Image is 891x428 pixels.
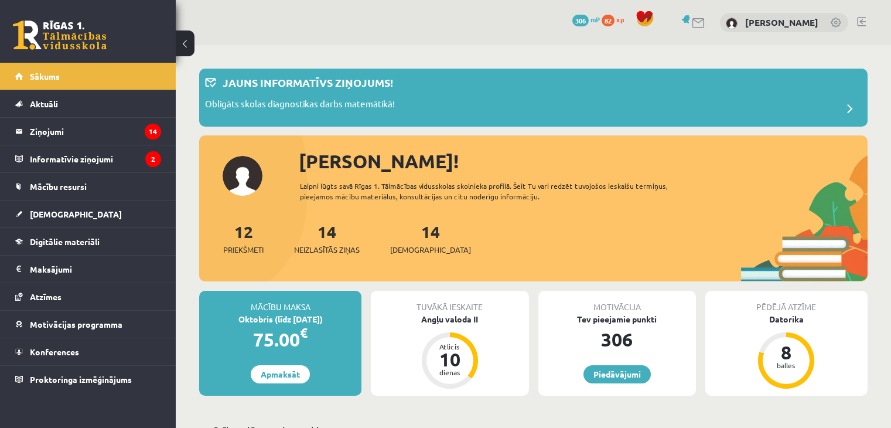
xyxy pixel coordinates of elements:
[538,325,696,354] div: 306
[390,244,471,256] span: [DEMOGRAPHIC_DATA]
[15,145,161,172] a: Informatīvie ziņojumi2
[705,313,868,390] a: Datorika 8 balles
[432,369,467,376] div: dienas
[145,124,161,140] i: 14
[602,15,630,24] a: 82 xp
[205,74,862,121] a: Jauns informatīvs ziņojums! Obligāts skolas diagnostikas darbs matemātikā!
[30,374,132,385] span: Proktoringa izmēģinājums
[572,15,600,24] a: 306 mP
[30,291,62,302] span: Atzīmes
[726,18,738,29] img: Anna Gulbe
[294,221,360,256] a: 14Neizlasītās ziņas
[300,181,701,202] div: Laipni lūgts savā Rīgas 1. Tālmācības vidusskolas skolnieka profilā. Šeit Tu vari redzēt tuvojošo...
[199,325,361,354] div: 75.00
[15,228,161,255] a: Digitālie materiāli
[538,291,696,313] div: Motivācija
[15,366,161,393] a: Proktoringa izmēģinājums
[199,313,361,325] div: Oktobris (līdz [DATE])
[15,173,161,200] a: Mācību resursi
[30,145,161,172] legend: Informatīvie ziņojumi
[15,256,161,283] a: Maksājumi
[432,350,467,369] div: 10
[30,118,161,145] legend: Ziņojumi
[30,181,87,192] span: Mācību resursi
[705,313,868,325] div: Datorika
[15,283,161,310] a: Atzīmes
[30,319,122,330] span: Motivācijas programma
[300,324,308,341] span: €
[705,291,868,313] div: Pēdējā atzīme
[15,90,161,117] a: Aktuāli
[15,311,161,338] a: Motivācijas programma
[616,15,624,24] span: xp
[583,365,651,383] a: Piedāvājumi
[538,313,696,325] div: Tev pieejamie punkti
[13,21,107,50] a: Rīgas 1. Tālmācības vidusskola
[223,244,264,256] span: Priekšmeti
[205,97,395,114] p: Obligāts skolas diagnostikas darbs matemātikā!
[30,71,60,81] span: Sākums
[30,347,79,357] span: Konferences
[371,313,528,390] a: Angļu valoda II Atlicis 10 dienas
[15,201,161,227] a: [DEMOGRAPHIC_DATA]
[30,98,58,109] span: Aktuāli
[15,118,161,145] a: Ziņojumi14
[223,221,264,256] a: 12Priekšmeti
[432,343,467,350] div: Atlicis
[299,147,868,175] div: [PERSON_NAME]!
[745,16,818,28] a: [PERSON_NAME]
[199,291,361,313] div: Mācību maksa
[251,365,310,383] a: Apmaksāt
[15,63,161,90] a: Sākums
[590,15,600,24] span: mP
[371,313,528,325] div: Angļu valoda II
[145,151,161,167] i: 2
[15,338,161,365] a: Konferences
[572,15,589,26] span: 306
[602,15,615,26] span: 82
[371,291,528,313] div: Tuvākā ieskaite
[30,236,100,247] span: Digitālie materiāli
[294,244,360,256] span: Neizlasītās ziņas
[390,221,471,256] a: 14[DEMOGRAPHIC_DATA]
[223,74,393,90] p: Jauns informatīvs ziņojums!
[30,209,122,219] span: [DEMOGRAPHIC_DATA]
[769,343,804,362] div: 8
[769,362,804,369] div: balles
[30,256,161,283] legend: Maksājumi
